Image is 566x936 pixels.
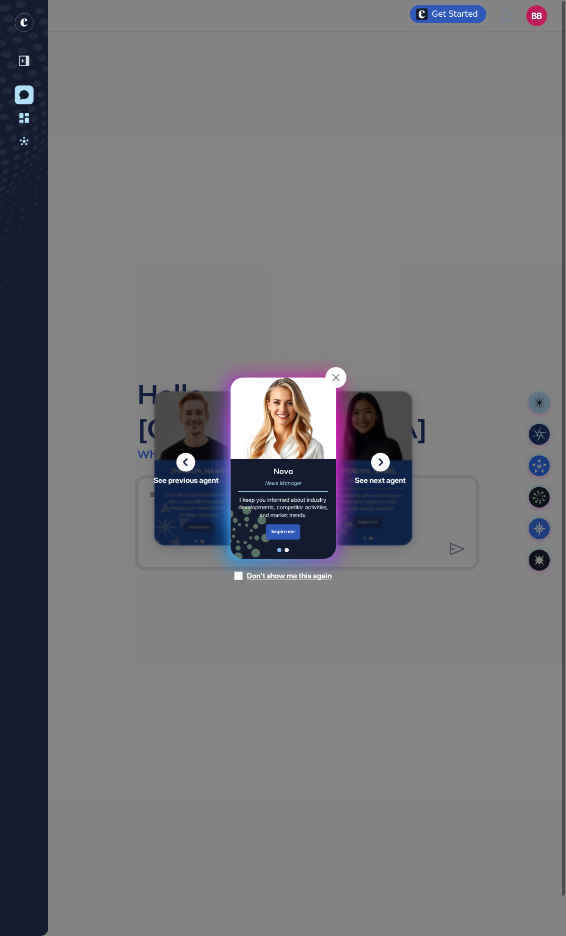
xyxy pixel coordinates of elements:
div: News Manager [265,480,301,487]
div: Nova [274,466,293,477]
div: entrapeer-logo [15,13,34,32]
div: Get Started [432,9,478,19]
span: See previous agent [154,476,219,483]
img: launcher-image-alternative-text [416,8,428,20]
div: Don't show me this again [247,571,332,581]
span: See next agent [355,476,406,483]
div: I keep you informed about industry developments, competitor activities, and market trends. [238,497,329,520]
button: BB [526,5,547,26]
div: Open Get Started checklist [410,5,486,23]
div: Inspire me [266,524,301,540]
img: nova-card.png [231,378,336,459]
